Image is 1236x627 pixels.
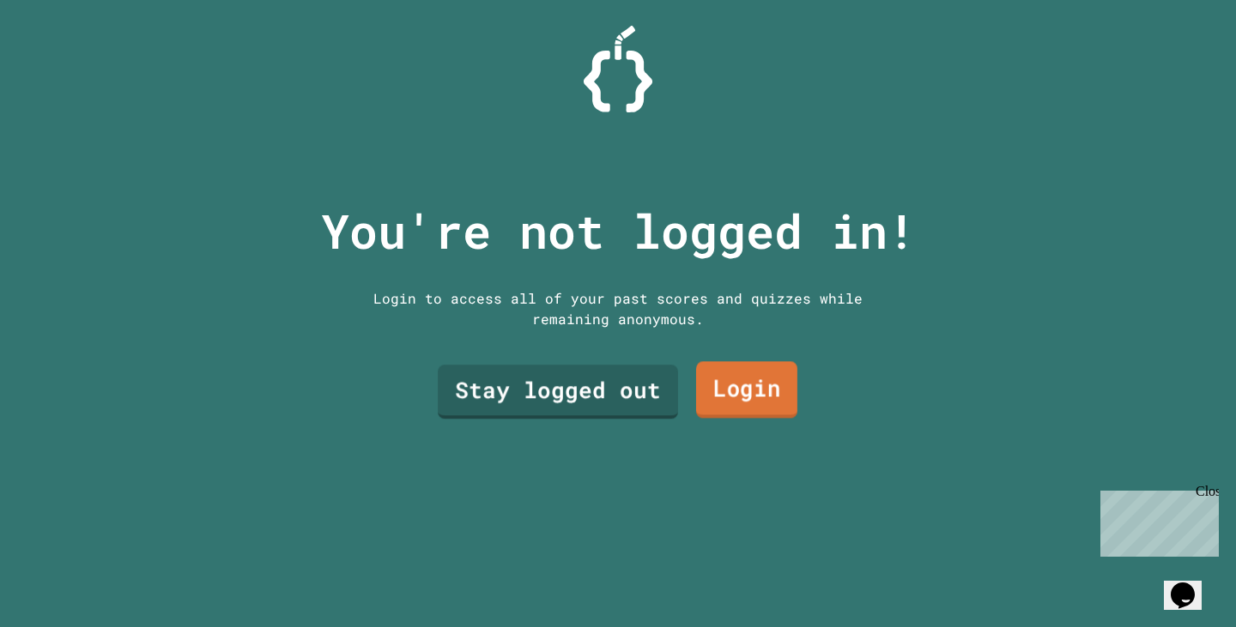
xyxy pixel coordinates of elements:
[321,196,916,267] p: You're not logged in!
[1094,484,1219,557] iframe: chat widget
[696,362,797,419] a: Login
[1164,558,1219,610] iframe: chat widget
[360,288,875,329] div: Login to access all of your past scores and quizzes while remaining anonymous.
[584,26,652,112] img: Logo.svg
[438,365,678,419] a: Stay logged out
[7,7,118,109] div: Chat with us now!Close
